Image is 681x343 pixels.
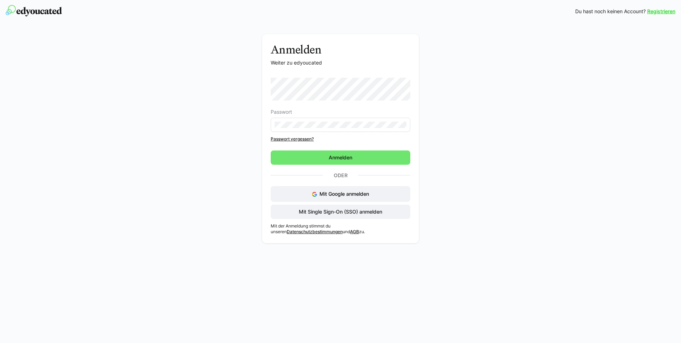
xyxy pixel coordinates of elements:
[323,170,358,180] p: Oder
[350,229,359,234] a: AGB
[271,43,410,56] h3: Anmelden
[319,191,369,197] span: Mit Google anmelden
[271,136,410,142] a: Passwort vergessen?
[575,8,646,15] span: Du hast noch keinen Account?
[6,5,62,16] img: edyoucated
[271,150,410,165] button: Anmelden
[271,186,410,202] button: Mit Google anmelden
[271,109,292,115] span: Passwort
[298,208,383,215] span: Mit Single Sign-On (SSO) anmelden
[328,154,353,161] span: Anmelden
[271,223,410,235] p: Mit der Anmeldung stimmst du unseren und zu.
[271,59,410,66] p: Weiter zu edyoucated
[287,229,343,234] a: Datenschutzbestimmungen
[271,205,410,219] button: Mit Single Sign-On (SSO) anmelden
[647,8,675,15] a: Registrieren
